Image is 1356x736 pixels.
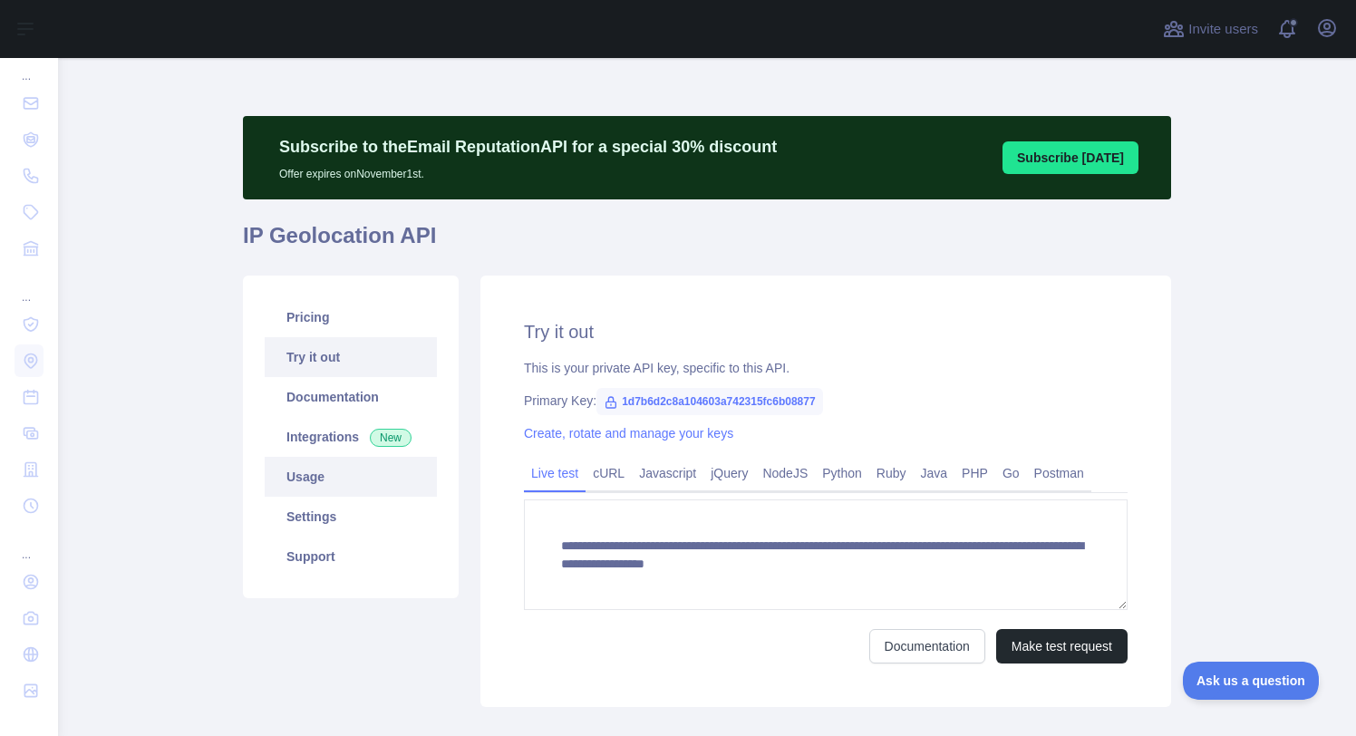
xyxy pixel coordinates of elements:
button: Invite users [1159,15,1262,44]
a: Pricing [265,297,437,337]
a: Live test [524,459,586,488]
a: Java [914,459,955,488]
a: Go [995,459,1027,488]
span: Invite users [1188,19,1258,40]
h1: IP Geolocation API [243,221,1171,265]
p: Subscribe to the Email Reputation API for a special 30 % discount [279,134,777,160]
button: Make test request [996,629,1128,663]
span: 1d7b6d2c8a104603a742315fc6b08877 [596,388,823,415]
a: Ruby [869,459,914,488]
a: Usage [265,457,437,497]
div: ... [15,526,44,562]
iframe: Toggle Customer Support [1183,662,1320,700]
p: Offer expires on November 1st. [279,160,777,181]
a: PHP [954,459,995,488]
span: New [370,429,412,447]
a: Postman [1027,459,1091,488]
div: This is your private API key, specific to this API. [524,359,1128,377]
a: Create, rotate and manage your keys [524,426,733,441]
a: Support [265,537,437,576]
a: Javascript [632,459,703,488]
h2: Try it out [524,319,1128,344]
a: Integrations New [265,417,437,457]
a: Settings [265,497,437,537]
a: Documentation [265,377,437,417]
a: cURL [586,459,632,488]
button: Subscribe [DATE] [1002,141,1138,174]
a: jQuery [703,459,755,488]
a: NodeJS [755,459,815,488]
a: Python [815,459,869,488]
div: Primary Key: [524,392,1128,410]
div: ... [15,268,44,305]
div: ... [15,47,44,83]
a: Documentation [869,629,985,663]
a: Try it out [265,337,437,377]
